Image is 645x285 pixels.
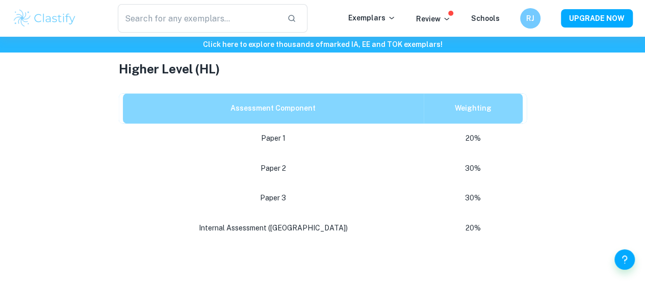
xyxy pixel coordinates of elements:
[520,8,540,29] button: RJ
[614,249,635,270] button: Help and Feedback
[525,13,536,24] h6: RJ
[12,8,77,29] img: Clastify logo
[432,101,514,115] p: Weighting
[348,12,396,23] p: Exemplars
[432,162,514,175] p: 30%
[118,4,279,33] input: Search for any exemplars...
[432,132,514,145] p: 20%
[432,221,514,235] p: 20%
[432,191,514,205] p: 30%
[131,132,416,145] p: Paper 1
[131,162,416,175] p: Paper 2
[2,39,643,50] h6: Click here to explore thousands of marked IA, EE and TOK exemplars !
[561,9,633,28] button: UPGRADE NOW
[471,14,500,22] a: Schools
[131,101,416,115] p: Assessment Component
[131,191,416,205] p: Paper 3
[131,221,416,235] p: Internal Assessment ([GEOGRAPHIC_DATA])
[119,60,527,78] h3: Higher Level (HL)
[416,13,451,24] p: Review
